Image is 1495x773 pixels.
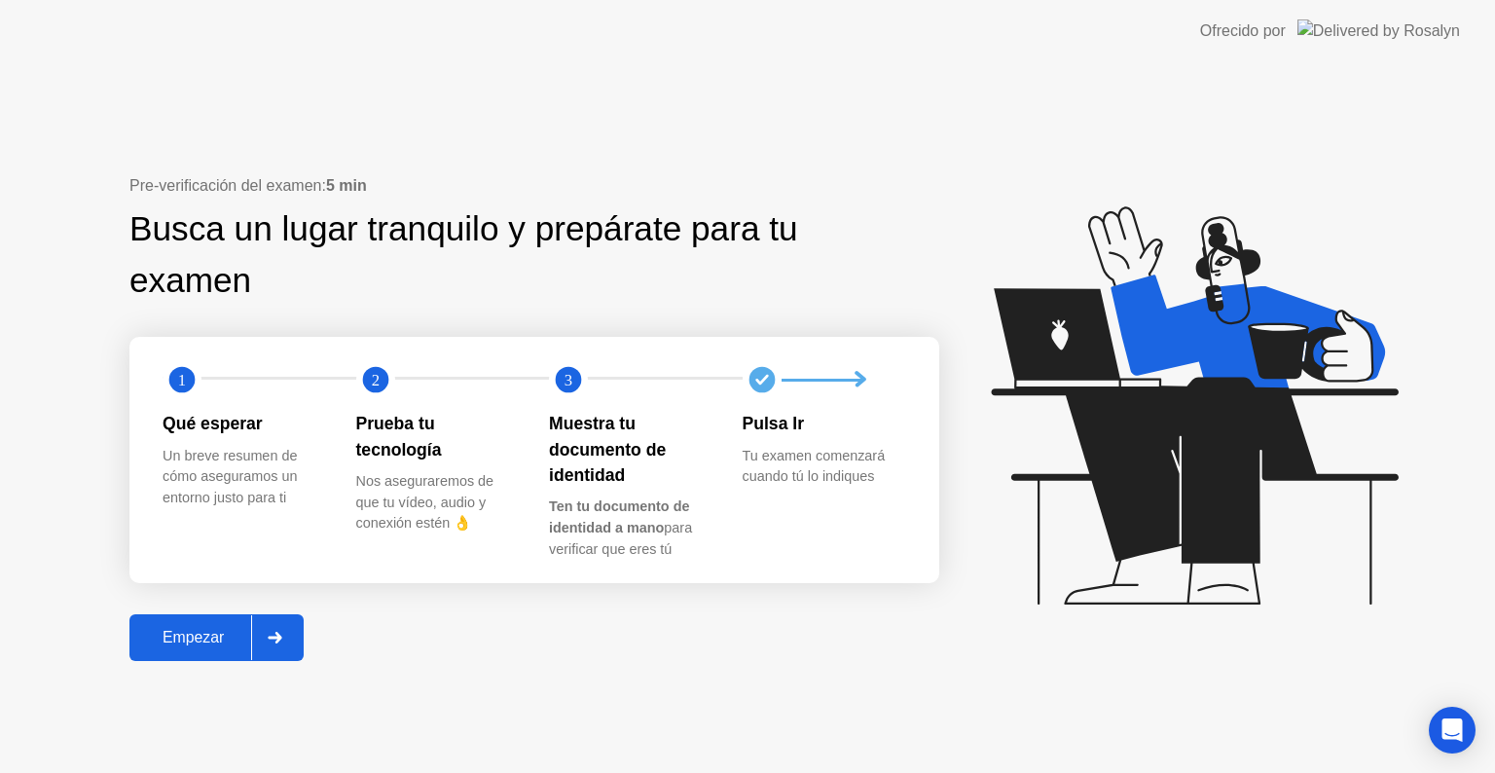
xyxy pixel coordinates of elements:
[326,177,367,194] b: 5 min
[178,371,186,389] text: 1
[129,203,816,307] div: Busca un lugar tranquilo y prepárate para tu examen
[163,446,325,509] div: Un breve resumen de cómo aseguramos un entorno justo para ti
[743,446,905,488] div: Tu examen comenzará cuando tú lo indiques
[549,497,711,560] div: para verificar que eres tú
[1200,19,1286,43] div: Ofrecido por
[356,411,519,462] div: Prueba tu tecnología
[743,411,905,436] div: Pulsa Ir
[371,371,379,389] text: 2
[1429,707,1476,754] div: Open Intercom Messenger
[356,471,519,534] div: Nos aseguraremos de que tu vídeo, audio y conexión estén 👌
[163,411,325,436] div: Qué esperar
[129,614,304,661] button: Empezar
[549,498,689,535] b: Ten tu documento de identidad a mano
[549,411,711,488] div: Muestra tu documento de identidad
[135,629,251,646] div: Empezar
[1297,19,1460,42] img: Delivered by Rosalyn
[129,174,939,198] div: Pre-verificación del examen:
[565,371,572,389] text: 3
